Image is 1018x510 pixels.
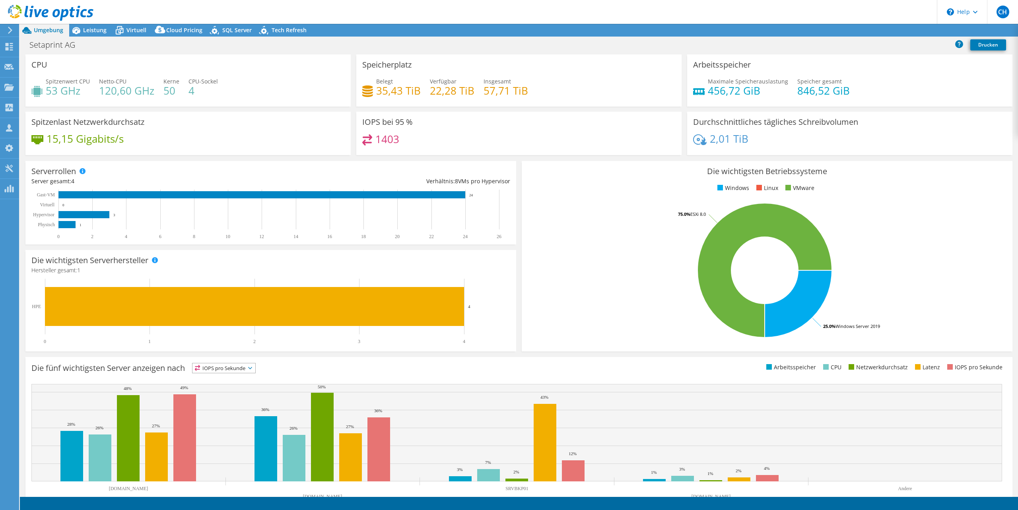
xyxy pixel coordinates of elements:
[259,234,264,239] text: 12
[463,339,465,344] text: 4
[429,234,434,239] text: 22
[31,167,76,176] h3: Serverrollen
[764,363,816,372] li: Arbeitsspeicher
[484,78,511,85] span: Insgesamt
[126,26,146,34] span: Virtuell
[374,408,382,413] text: 36%
[46,78,90,85] span: Spitzenwert CPU
[898,486,912,491] text: Andere
[109,486,148,491] text: [DOMAIN_NAME]
[358,339,360,344] text: 3
[303,494,342,499] text: [DOMAIN_NAME]
[124,386,132,391] text: 48%
[83,26,107,34] span: Leistung
[847,363,908,372] li: Netzwerkdurchsatz
[457,467,463,472] text: 3%
[125,234,127,239] text: 4
[47,134,124,143] h4: 15,15 Gigabits/s
[528,167,1006,176] h3: Die wichtigsten Betriebssysteme
[57,234,60,239] text: 0
[253,339,256,344] text: 2
[180,385,188,390] text: 49%
[754,184,778,192] li: Linux
[38,222,55,227] text: Physisch
[80,223,82,227] text: 1
[395,234,400,239] text: 20
[113,213,115,217] text: 3
[913,363,940,372] li: Latenz
[222,26,252,34] span: SQL Server
[40,202,54,207] text: Virtuell
[289,426,297,430] text: 26%
[225,234,230,239] text: 10
[44,339,46,344] text: 0
[707,471,713,476] text: 1%
[823,323,835,329] tspan: 25.0%
[77,266,80,274] span: 1
[293,234,298,239] text: 14
[362,118,413,126] h3: IOPS bei 95 %
[99,78,126,85] span: Netto-CPU
[152,423,160,428] text: 27%
[163,86,179,95] h4: 50
[469,193,473,197] text: 24
[376,86,421,95] h4: 35,43 TiB
[569,451,577,456] text: 12%
[540,395,548,399] text: 43%
[99,86,154,95] h4: 120,60 GHz
[708,78,788,85] span: Maximale Speicherauslastung
[997,6,1009,18] span: CH
[192,363,255,373] span: IOPS pro Sekunde
[692,494,731,499] text: [DOMAIN_NAME]
[31,60,47,69] h3: CPU
[46,86,90,95] h4: 53 GHz
[148,339,151,344] text: 1
[679,467,685,471] text: 3%
[484,86,528,95] h4: 57,71 TiB
[764,466,770,471] text: 4%
[327,234,332,239] text: 16
[710,134,748,143] h4: 2,01 TiB
[651,470,657,475] text: 1%
[430,78,457,85] span: Verfügbar
[690,211,706,217] tspan: ESXi 8.0
[821,363,841,372] li: CPU
[346,424,354,429] text: 27%
[31,256,148,265] h3: Die wichtigsten Serverhersteller
[32,304,41,309] text: HPE
[166,26,202,34] span: Cloud Pricing
[736,468,742,473] text: 2%
[163,78,179,85] span: Kerne
[797,78,842,85] span: Speicher gesamt
[318,384,326,389] text: 50%
[188,78,218,85] span: CPU-Sockel
[430,86,474,95] h4: 22,28 TiB
[272,26,307,34] span: Tech Refresh
[95,425,103,430] text: 26%
[708,86,788,95] h4: 456,72 GiB
[835,323,880,329] tspan: Windows Server 2019
[193,234,195,239] text: 8
[715,184,749,192] li: Windows
[34,26,63,34] span: Umgebung
[261,407,269,412] text: 36%
[188,86,218,95] h4: 4
[26,41,87,49] h1: Setaprint AG
[91,234,93,239] text: 2
[31,177,271,186] div: Server gesamt:
[375,135,399,143] h4: 1403
[31,118,144,126] h3: Spitzenlast Netzwerkdurchsatz
[71,177,74,185] span: 4
[947,8,954,16] svg: \n
[945,363,1002,372] li: IOPS pro Sekunde
[376,78,393,85] span: Belegt
[783,184,814,192] li: VMware
[513,469,519,474] text: 2%
[693,118,858,126] h3: Durchschnittliches tägliches Schreibvolumen
[678,211,690,217] tspan: 75.0%
[31,266,510,275] h4: Hersteller gesamt:
[67,422,75,427] text: 28%
[37,192,55,198] text: Gast-VM
[455,177,458,185] span: 8
[33,212,54,217] text: Hypervisor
